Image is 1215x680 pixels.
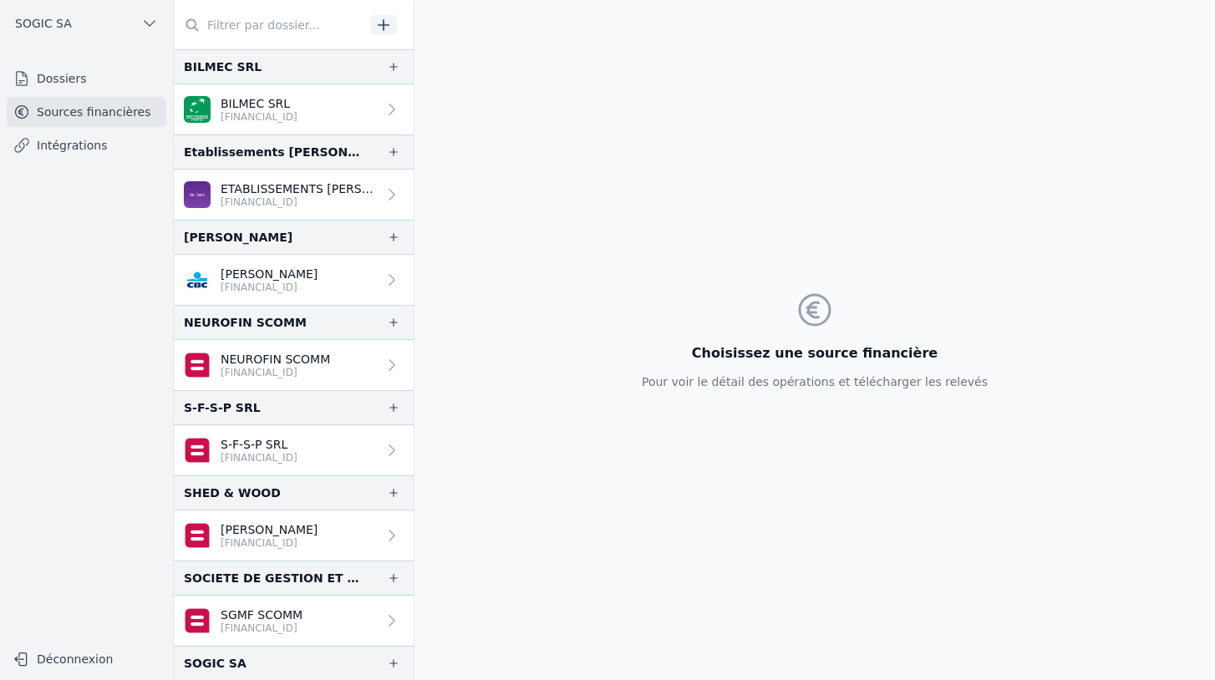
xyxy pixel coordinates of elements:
[174,170,414,220] a: ETABLISSEMENTS [PERSON_NAME] & F [FINANCIAL_ID]
[184,96,211,123] img: BNP_BE_BUSINESS_GEBABEBB.png
[174,255,414,305] a: [PERSON_NAME] [FINANCIAL_ID]
[221,95,297,112] p: BILMEC SRL
[184,352,211,378] img: belfius-1.png
[642,343,988,363] h3: Choisissez une source financière
[7,10,166,37] button: SOGIC SA
[184,227,292,247] div: [PERSON_NAME]
[184,437,211,464] img: belfius-1.png
[174,425,414,475] a: S-F-S-P SRL [FINANCIAL_ID]
[221,622,302,635] p: [FINANCIAL_ID]
[184,607,211,634] img: belfius-1.png
[184,57,262,77] div: BILMEC SRL
[7,130,166,160] a: Intégrations
[7,646,166,672] button: Déconnexion
[184,522,211,549] img: belfius-1.png
[184,181,211,208] img: BEOBANK_CTBKBEBX.png
[184,266,211,293] img: CBC_CREGBEBB.png
[174,10,364,40] input: Filtrer par dossier...
[221,606,302,623] p: SGMF SCOMM
[184,142,360,162] div: Etablissements [PERSON_NAME] et fils [PERSON_NAME]
[221,351,330,368] p: NEUROFIN SCOMM
[174,596,414,646] a: SGMF SCOMM [FINANCIAL_ID]
[174,340,414,390] a: NEUROFIN SCOMM [FINANCIAL_ID]
[221,521,318,538] p: [PERSON_NAME]
[184,312,307,332] div: NEUROFIN SCOMM
[642,373,988,390] p: Pour voir le détail des opérations et télécharger les relevés
[184,398,261,418] div: S-F-S-P SRL
[221,436,297,453] p: S-F-S-P SRL
[221,266,318,282] p: [PERSON_NAME]
[221,536,318,550] p: [FINANCIAL_ID]
[15,15,72,32] span: SOGIC SA
[184,568,360,588] div: SOCIETE DE GESTION ET DE MOYENS POUR FIDUCIAIRES SCS
[174,84,414,134] a: BILMEC SRL [FINANCIAL_ID]
[221,366,330,379] p: [FINANCIAL_ID]
[221,451,297,464] p: [FINANCIAL_ID]
[221,110,297,124] p: [FINANCIAL_ID]
[7,63,166,94] a: Dossiers
[221,195,377,209] p: [FINANCIAL_ID]
[7,97,166,127] a: Sources financières
[184,653,247,673] div: SOGIC SA
[184,483,281,503] div: SHED & WOOD
[221,281,318,294] p: [FINANCIAL_ID]
[174,510,414,561] a: [PERSON_NAME] [FINANCIAL_ID]
[221,180,377,197] p: ETABLISSEMENTS [PERSON_NAME] & F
